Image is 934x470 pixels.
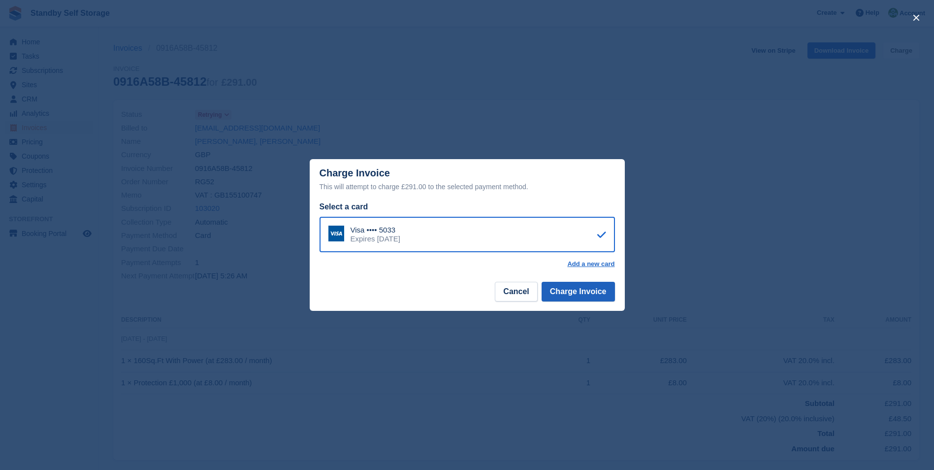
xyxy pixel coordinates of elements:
div: This will attempt to charge £291.00 to the selected payment method. [320,181,615,193]
img: Visa Logo [328,226,344,241]
div: Visa •••• 5033 [351,226,400,235]
a: Add a new card [567,260,614,268]
div: Charge Invoice [320,168,615,193]
div: Expires [DATE] [351,235,400,243]
div: Select a card [320,201,615,213]
button: Cancel [495,282,537,302]
button: close [908,10,924,26]
button: Charge Invoice [542,282,615,302]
